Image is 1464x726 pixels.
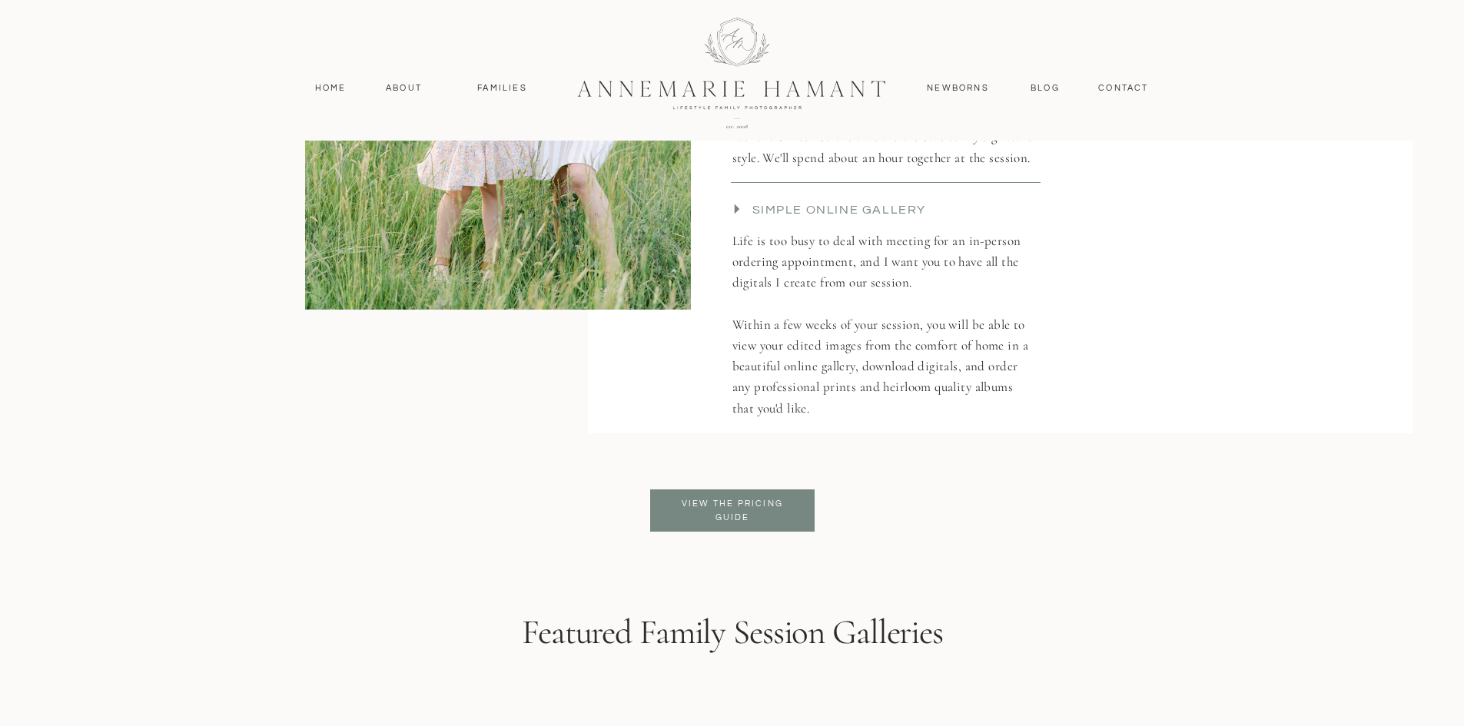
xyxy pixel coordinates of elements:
[670,497,795,525] a: View the pricing guide
[382,81,427,95] a: About
[921,81,995,95] a: Newborns
[752,201,1048,227] h3: Simple Online Gallery
[308,81,354,95] a: Home
[468,81,537,95] a: Families
[456,612,1010,661] h3: Featured Family Session Galleries
[1091,81,1157,95] a: contact
[732,230,1036,423] p: Life is too busy to deal with meeting for an in-person ordering appointment, and I want you to ha...
[1027,81,1064,95] a: Blog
